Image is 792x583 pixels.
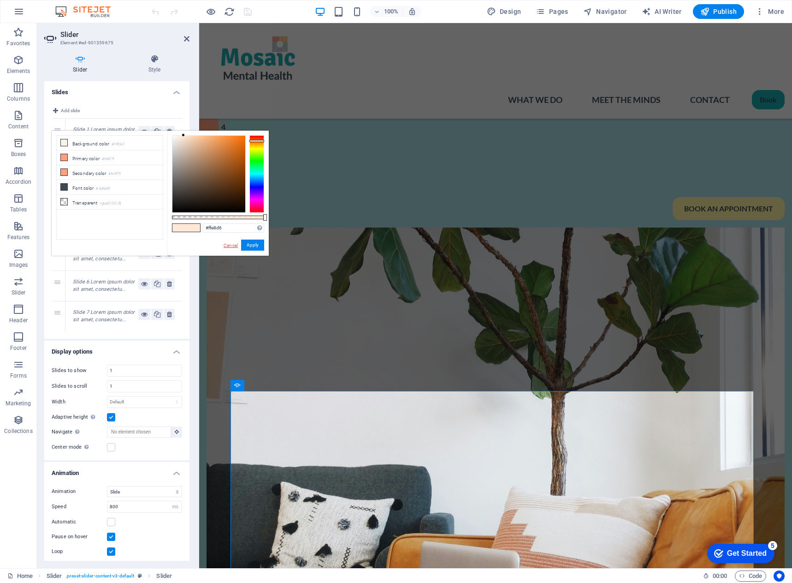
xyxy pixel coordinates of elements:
[719,572,721,579] span: :
[52,504,107,509] label: Speed
[10,344,27,352] p: Footer
[102,156,114,162] small: #fe9f7f
[224,6,235,17] i: Reload page
[21,109,27,115] button: 5
[483,4,525,19] div: Design (Ctrl+Alt+Y)
[6,400,31,407] p: Marketing
[713,571,727,582] span: 00 00
[57,165,163,180] li: Secondary color
[483,4,525,19] button: Design
[52,412,107,423] label: Adaptive height
[52,517,107,528] label: Automatic
[52,561,107,572] label: Arrows
[642,7,682,16] span: AI Writer
[44,341,189,357] h4: Display options
[10,206,27,213] p: Tables
[96,186,110,192] small: #3d4a55
[57,150,163,165] li: Primary color
[4,427,32,435] p: Collections
[100,200,122,207] small: rgba(0,0,0,.0)
[7,571,33,582] a: Click to cancel selection. Double-click to open Pages
[583,7,627,16] span: Navigator
[44,462,189,479] h4: Animation
[6,178,31,186] p: Accordion
[73,309,135,323] em: Slide 7 Lorem ipsum dolor sit amet, consectetu...
[9,261,28,269] p: Images
[52,442,107,453] label: Center mode
[120,54,189,74] h4: Style
[57,195,163,210] li: Transparent
[52,531,107,542] label: Pause on hover
[6,40,30,47] p: Favorites
[21,98,27,104] button: 4
[73,126,135,140] em: Slide 1 Lorem ipsum dolor sit amet, consectetu...
[61,105,80,116] span: Add slide
[60,30,189,39] h2: Slider
[112,141,124,148] small: #f9f2e7
[52,368,107,373] label: Slides to show
[751,4,788,19] button: More
[47,571,62,582] span: Click to select. Double-click to edit
[703,571,727,582] h6: Session time
[156,571,172,582] span: Click to select. Double-click to edit
[693,4,744,19] button: Publish
[638,4,686,19] button: AI Writer
[370,6,403,17] button: 100%
[10,372,27,379] p: Forms
[700,7,737,16] span: Publish
[21,132,27,137] button: 7
[44,54,120,74] h4: Slider
[7,5,75,24] div: Get Started 5 items remaining, 0% complete
[21,120,27,126] button: 6
[65,571,134,582] span: . preset-slider-content-v3-default
[408,7,416,16] i: On resize automatically adjust zoom level to fit chosen device.
[107,427,171,438] input: No element chosen
[108,171,121,177] small: #fe9f7f
[241,240,264,251] button: Apply
[52,384,107,389] label: Slides to scroll
[735,571,766,582] button: Code
[68,2,77,11] div: 5
[52,427,107,438] label: Navigate
[9,317,28,324] p: Header
[7,67,30,75] p: Elements
[57,180,163,195] li: Font color
[12,289,26,296] p: Slider
[8,123,29,130] p: Content
[536,7,568,16] span: Pages
[739,571,762,582] span: Code
[27,10,67,18] div: Get Started
[52,105,81,116] button: Add slide
[52,399,107,404] label: Width
[223,242,239,249] a: Cancel
[224,6,235,17] button: reload
[47,571,172,582] nav: breadcrumb
[755,7,784,16] span: More
[11,150,26,158] p: Boxes
[138,573,142,578] i: This element is a customizable preset
[487,7,521,16] span: Design
[60,39,171,47] h3: Element #ed-901359675
[172,224,186,232] span: #ffe8d6
[532,4,572,19] button: Pages
[7,95,30,102] p: Columns
[53,6,122,17] img: Editor Logo
[384,6,399,17] h6: 100%
[579,4,631,19] button: Navigator
[73,279,135,293] em: Slide 6 Lorem ipsum dolor sit amet, consectetu...
[774,571,785,582] button: Usercentrics
[52,486,107,497] label: Animation
[44,81,189,98] h4: Slides
[52,546,107,557] label: Loop
[57,136,163,150] li: Background color
[7,234,30,241] p: Features
[186,224,200,232] span: #ffe8d6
